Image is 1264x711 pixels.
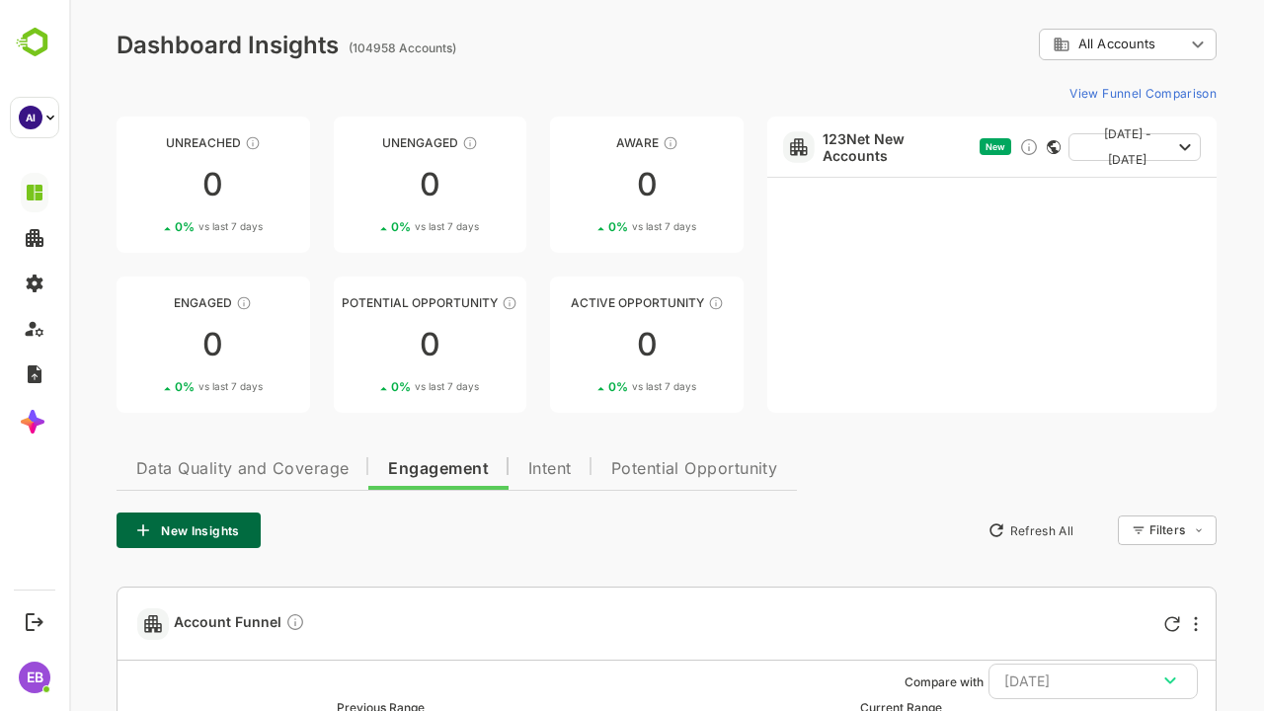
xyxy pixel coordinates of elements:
[563,379,627,394] span: vs last 7 days
[176,135,192,151] div: These accounts have not been engaged with for a defined time period
[481,295,674,310] div: Active Opportunity
[835,674,914,689] ag: Compare with
[984,36,1116,53] div: All Accounts
[992,77,1147,109] button: View Funnel Comparison
[970,26,1147,64] div: All Accounts
[47,295,241,310] div: Engaged
[47,513,192,548] button: New Insights
[346,379,410,394] span: vs last 7 days
[319,461,420,477] span: Engagement
[459,461,503,477] span: Intent
[265,329,458,360] div: 0
[433,295,448,311] div: These accounts are MQAs and can be passed on to Inside Sales
[1078,513,1147,548] div: Filters
[1125,616,1129,632] div: More
[950,137,970,157] div: Discover new ICP-fit accounts showing engagement — via intent surges, anonymous website visits, L...
[10,24,60,61] img: BambooboxLogoMark.f1c84d78b4c51b1a7b5f700c9845e183.svg
[105,612,236,635] span: Account Funnel
[129,219,194,234] span: vs last 7 days
[106,379,194,394] div: 0 %
[753,130,903,164] a: 123Net New Accounts
[481,117,674,253] a: AwareThese accounts have just entered the buying cycle and need further nurturing00%vs last 7 days
[563,219,627,234] span: vs last 7 days
[106,219,194,234] div: 0 %
[19,106,42,129] div: AI
[265,276,458,413] a: Potential OpportunityThese accounts are MQAs and can be passed on to Inside Sales00%vs last 7 days
[129,379,194,394] span: vs last 7 days
[481,169,674,200] div: 0
[481,135,674,150] div: Aware
[265,117,458,253] a: UnengagedThese accounts have not shown enough engagement and need nurturing00%vs last 7 days
[539,379,627,394] div: 0 %
[346,219,410,234] span: vs last 7 days
[539,219,627,234] div: 0 %
[67,461,279,477] span: Data Quality and Coverage
[167,295,183,311] div: These accounts are warm, further nurturing would qualify them to MQAs
[935,669,1113,694] div: [DATE]
[47,276,241,413] a: EngagedThese accounts are warm, further nurturing would qualify them to MQAs00%vs last 7 days
[393,135,409,151] div: These accounts have not shown enough engagement and need nurturing
[639,295,655,311] div: These accounts have open opportunities which might be at any of the Sales Stages
[265,135,458,150] div: Unengaged
[322,219,410,234] div: 0 %
[1080,522,1116,537] div: Filters
[279,40,393,55] ag: (104958 Accounts)
[919,664,1129,699] button: [DATE]
[322,379,410,394] div: 0 %
[909,514,1013,546] button: Refresh All
[19,662,50,693] div: EB
[916,141,936,152] span: New
[1095,616,1111,632] div: Refresh
[265,169,458,200] div: 0
[978,140,991,154] div: This card does not support filter and segments
[1009,37,1086,51] span: All Accounts
[542,461,709,477] span: Potential Opportunity
[481,329,674,360] div: 0
[47,329,241,360] div: 0
[21,608,47,635] button: Logout
[593,135,609,151] div: These accounts have just entered the buying cycle and need further nurturing
[47,31,270,59] div: Dashboard Insights
[47,117,241,253] a: UnreachedThese accounts have not been engaged with for a defined time period00%vs last 7 days
[47,135,241,150] div: Unreached
[481,276,674,413] a: Active OpportunityThese accounts have open opportunities which might be at any of the Sales Stage...
[216,612,236,635] div: Compare Funnel to any previous dates, and click on any plot in the current funnel to view the det...
[265,295,458,310] div: Potential Opportunity
[47,169,241,200] div: 0
[999,133,1132,161] button: [DATE] - [DATE]
[1015,121,1102,173] span: [DATE] - [DATE]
